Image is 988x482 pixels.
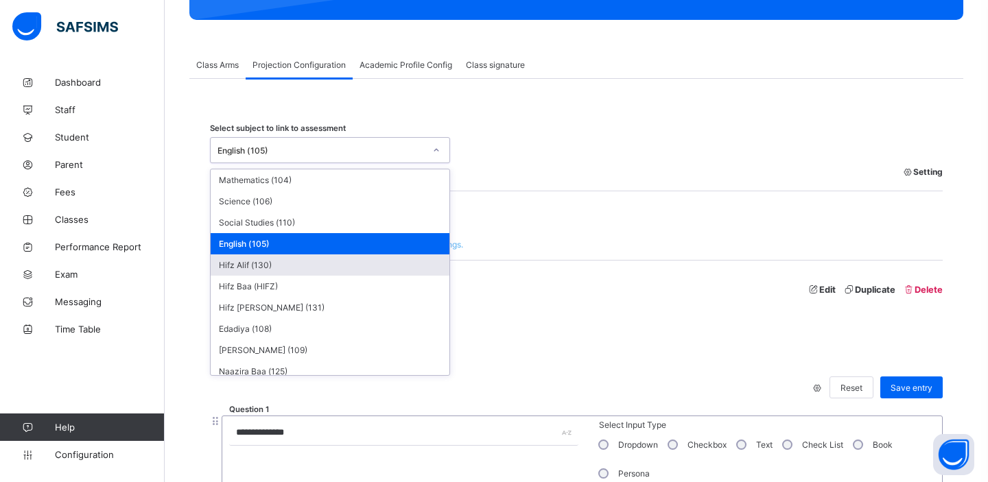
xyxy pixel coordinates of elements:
[55,296,165,307] span: Messaging
[211,212,449,233] div: Social Studies (110)
[55,324,165,335] span: Time Table
[55,186,165,197] span: Fees
[618,468,650,479] label: Persona
[55,104,165,115] span: Staff
[211,191,449,212] div: Science (106)
[55,422,164,433] span: Help
[211,276,449,297] div: Hifz Baa (HIFZ)
[210,123,346,133] span: Select subject to link to assessment
[12,12,118,41] img: safsims
[211,361,449,382] div: Naazira Baa (125)
[211,254,449,276] div: Hifz Alif (130)
[55,269,165,280] span: Exam
[902,167,943,177] span: Setting
[211,233,449,254] div: English (105)
[55,132,165,143] span: Student
[55,159,165,170] span: Parent
[211,297,449,318] div: Hifz [PERSON_NAME] (131)
[807,285,836,295] span: Edit
[902,285,943,295] span: Delete
[55,214,165,225] span: Classes
[843,285,895,295] span: Duplicate
[210,285,943,295] span: Assessment section
[210,215,943,226] span: Week breakdown
[802,439,843,450] label: Check List
[891,383,932,393] span: Save entry
[211,169,449,191] div: Mathematics (104)
[55,449,164,460] span: Configuration
[211,339,449,361] div: [PERSON_NAME] (109)
[840,383,862,393] span: Reset
[466,60,525,70] span: Class signature
[687,439,727,450] label: Checkbox
[618,439,658,450] label: Dropdown
[55,77,165,88] span: Dashboard
[217,145,425,156] div: English (105)
[55,241,165,252] span: Performance Report
[229,405,269,414] label: Question 1
[599,420,928,430] span: Select Input Type
[211,318,449,339] div: Edadiya (108)
[360,60,452,70] span: Academic Profile Config
[756,439,773,450] label: Text
[196,60,239,70] span: Class Arms
[252,60,346,70] span: Projection Configuration
[210,239,943,250] span: Projection Tracking is turned . Click here to update
[933,434,974,475] button: Open asap
[873,439,893,450] label: Book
